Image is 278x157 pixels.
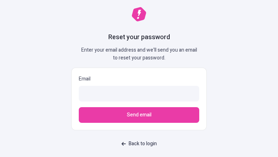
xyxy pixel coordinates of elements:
h1: Reset your password [108,33,170,42]
p: Email [79,75,199,83]
a: Back to login [117,137,161,150]
span: Send email [127,111,151,119]
input: Email [79,86,199,101]
p: Enter your email address and we'll send you an email to reset your password. [78,46,200,62]
button: Send email [79,107,199,123]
